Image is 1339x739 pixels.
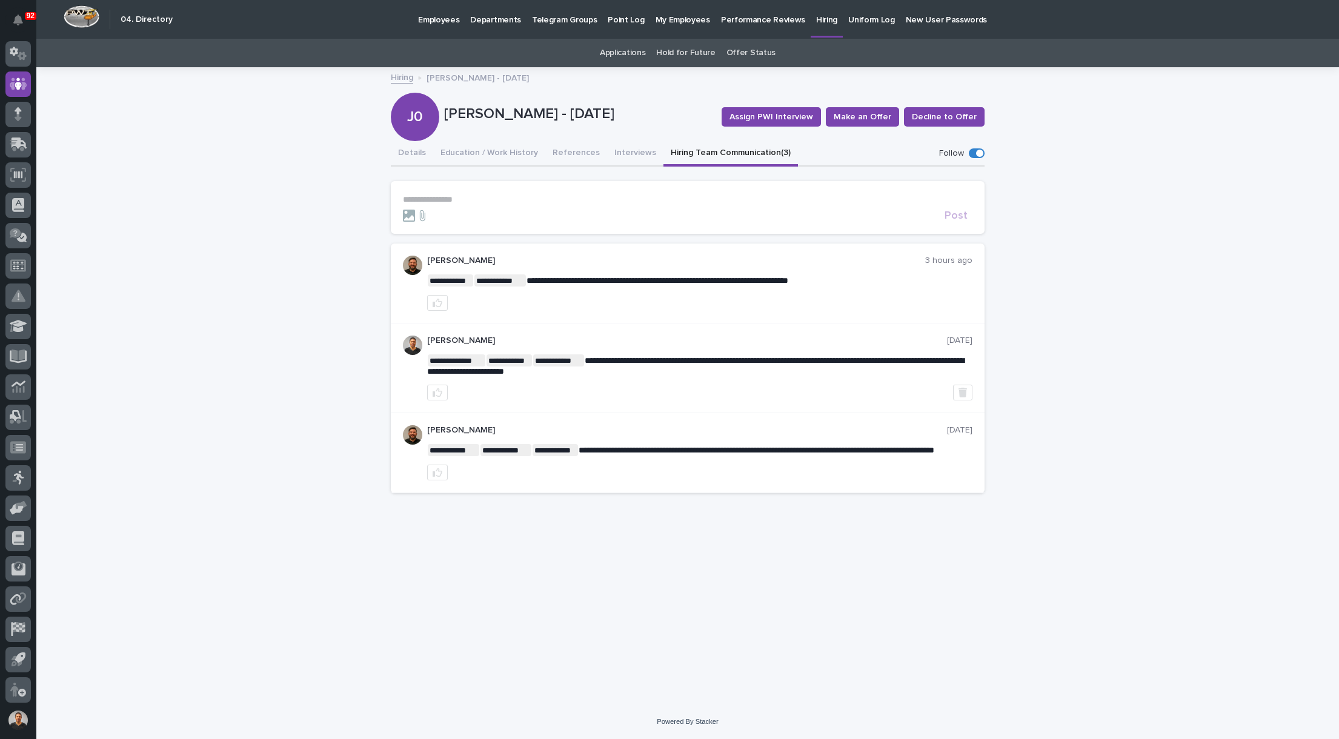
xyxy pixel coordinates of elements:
[444,105,712,123] p: [PERSON_NAME] - [DATE]
[391,70,413,84] a: Hiring
[545,141,607,167] button: References
[403,256,422,275] img: AOh14GiWKAYVPIbfHyIkyvX2hiPF8_WCcz-HU3nlZscn=s96-c
[427,70,529,84] p: [PERSON_NAME] - [DATE]
[953,385,972,400] button: Delete post
[427,385,448,400] button: like this post
[15,15,31,34] div: Notifications92
[945,210,968,221] span: Post
[947,425,972,436] p: [DATE]
[427,295,448,311] button: like this post
[722,107,821,127] button: Assign PWI Interview
[433,141,545,167] button: Education / Work History
[925,256,972,266] p: 3 hours ago
[939,148,964,159] p: Follow
[600,39,645,67] a: Applications
[657,718,718,725] a: Powered By Stacker
[912,111,977,123] span: Decline to Offer
[121,15,173,25] h2: 04. Directory
[656,39,715,67] a: Hold for Future
[427,256,925,266] p: [PERSON_NAME]
[427,336,947,346] p: [PERSON_NAME]
[904,107,985,127] button: Decline to Offer
[663,141,798,167] button: Hiring Team Communication (3)
[947,336,972,346] p: [DATE]
[607,141,663,167] button: Interviews
[5,708,31,733] button: users-avatar
[940,210,972,221] button: Post
[729,111,813,123] span: Assign PWI Interview
[826,107,899,127] button: Make an Offer
[427,465,448,480] button: like this post
[391,59,439,125] div: J0
[391,141,433,167] button: Details
[64,5,99,28] img: Workspace Logo
[27,12,35,20] p: 92
[834,111,891,123] span: Make an Offer
[403,336,422,355] img: AATXAJzKHBjIVkmOEWMd7CrWKgKOc1AT7c5NBq-GLKw_=s96-c
[5,7,31,33] button: Notifications
[726,39,776,67] a: Offer Status
[427,425,947,436] p: [PERSON_NAME]
[403,425,422,445] img: AOh14GiWKAYVPIbfHyIkyvX2hiPF8_WCcz-HU3nlZscn=s96-c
